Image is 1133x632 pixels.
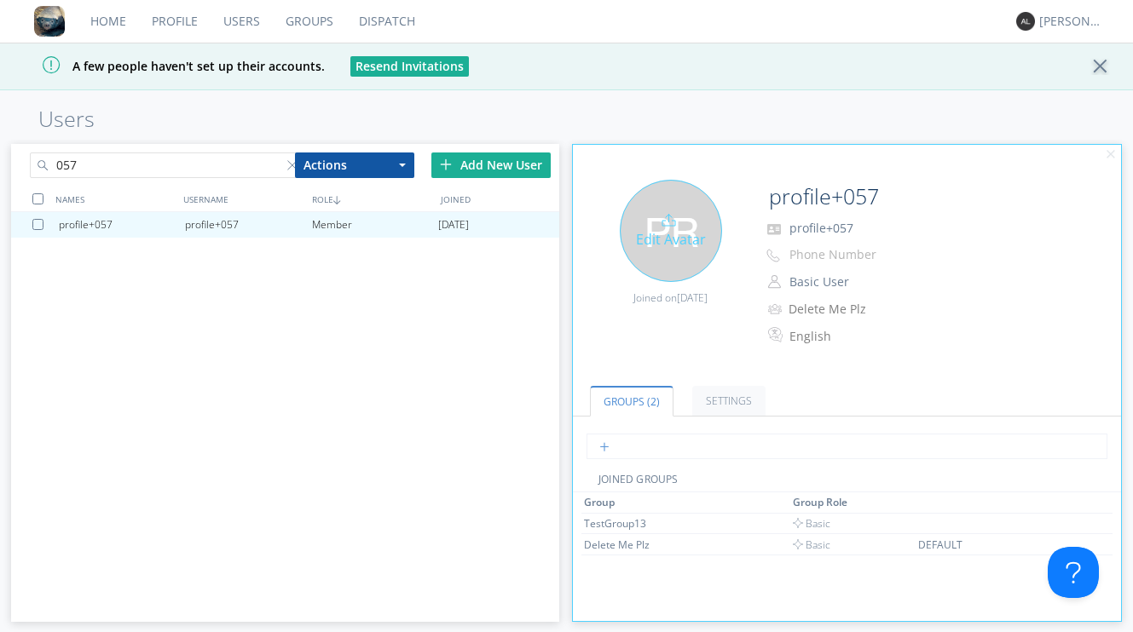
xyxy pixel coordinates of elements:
[584,516,712,531] div: TestGroup13
[790,492,916,513] th: Toggle SortBy
[179,187,308,211] div: USERNAME
[1016,12,1035,31] img: 373638.png
[793,516,830,531] span: Basic
[295,152,414,178] button: Actions
[308,187,436,211] div: ROLE
[1048,547,1099,598] iframe: Toggle Customer Support
[916,492,1061,513] th: Toggle SortBy
[1105,149,1117,161] img: cancel.svg
[590,386,673,417] a: Groups (2)
[440,158,452,170] img: plus.svg
[677,290,708,305] span: [DATE]
[633,290,708,305] span: Joined on
[34,6,65,37] img: 8ff700cf5bab4eb8a436322861af2272
[793,537,830,552] span: Basic
[918,537,1046,552] div: DEFAULT
[581,492,790,513] th: Toggle SortBy
[692,386,766,416] a: Settings
[51,187,180,211] div: NAMES
[59,212,185,238] div: profile+057
[30,152,303,178] input: Search users
[789,301,931,318] div: Delete Me Plz
[789,220,853,236] span: profile+057
[584,537,712,552] div: Delete Me Plz
[620,180,722,282] div: Edit Avatar
[438,212,469,238] span: [DATE]
[768,275,781,289] img: person-outline.svg
[436,187,565,211] div: JOINED
[312,212,438,238] div: Member
[185,212,311,238] div: profile+057
[766,249,780,262] img: phone-outline.svg
[350,56,469,77] button: Resend Invitations
[13,58,325,74] span: A few people haven't set up their accounts.
[431,152,551,178] div: Add New User
[620,180,722,282] img: 373638.png
[587,434,1107,459] input: Type name of group to add user to
[1039,13,1103,30] div: [PERSON_NAME]
[783,270,954,294] button: Basic User
[768,297,784,320] img: icon-alert-users-thin-outline.svg
[762,180,1038,214] input: Name
[573,472,1121,492] div: JOINED GROUPS
[789,328,932,345] div: English
[768,325,785,345] img: In groups with Translation enabled, this user's messages will be automatically translated to and ...
[11,212,559,238] a: profile+057profile+057Member[DATE]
